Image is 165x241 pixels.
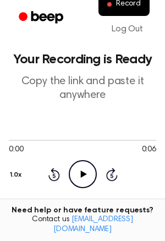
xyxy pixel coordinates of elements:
[9,144,23,156] span: 0:00
[9,166,25,184] button: 1.0x
[9,53,156,66] h1: Your Recording is Ready
[7,215,158,234] span: Contact us
[9,75,156,102] p: Copy the link and paste it anywhere
[53,216,133,233] a: [EMAIL_ADDRESS][DOMAIN_NAME]
[142,144,156,156] span: 0:06
[11,7,73,29] a: Beep
[101,16,154,42] a: Log Out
